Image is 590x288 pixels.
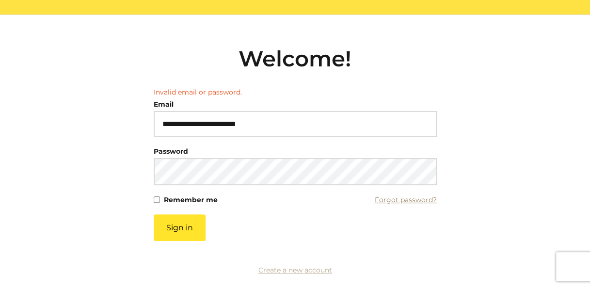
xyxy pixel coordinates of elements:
a: Create a new account [258,266,332,274]
button: Sign in [154,214,206,241]
h2: Welcome! [154,46,437,72]
li: Invalid email or password. [154,87,437,97]
a: Forgot password? [375,193,437,207]
label: Password [154,144,188,158]
label: Email [154,97,174,111]
label: Remember me [164,193,218,207]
